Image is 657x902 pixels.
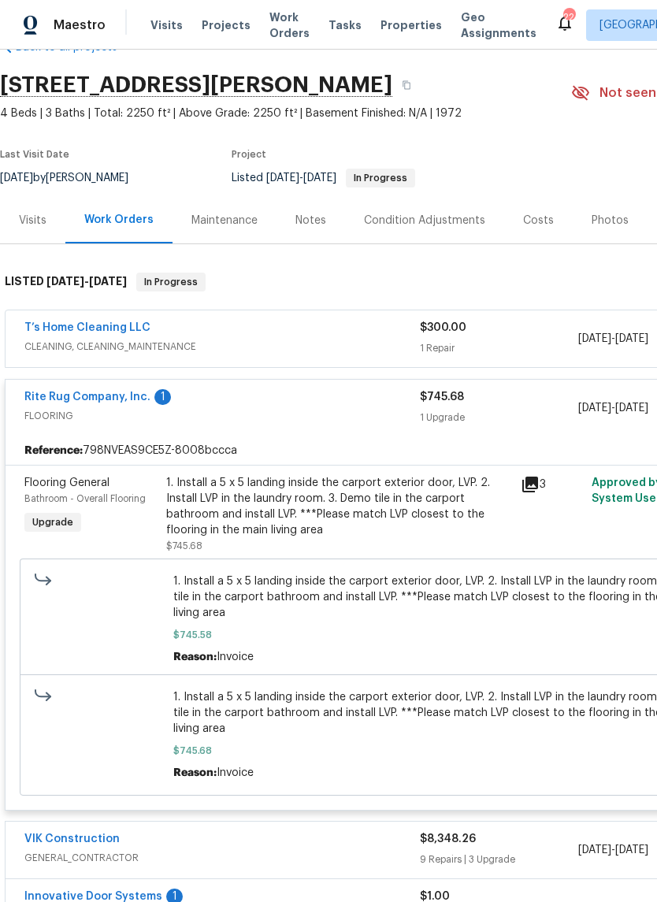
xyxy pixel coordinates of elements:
span: Properties [380,17,442,33]
span: [DATE] [615,403,648,414]
span: In Progress [138,274,204,290]
div: Visits [19,213,46,228]
span: CLEANING, CLEANING_MAINTENANCE [24,339,420,354]
div: 1 Repair [420,340,578,356]
div: 3 [521,475,582,494]
span: Invoice [217,767,254,778]
h6: LISTED [5,273,127,291]
a: Innovative Door Systems [24,891,162,902]
span: [DATE] [578,333,611,344]
span: - [46,276,127,287]
span: Geo Assignments [461,9,536,41]
span: Listed [232,173,415,184]
div: Maintenance [191,213,258,228]
span: [DATE] [615,333,648,344]
span: Work Orders [269,9,310,41]
div: Work Orders [84,212,154,228]
span: Upgrade [26,514,80,530]
span: Reason: [173,767,217,778]
span: Project [232,150,266,159]
span: $300.00 [420,322,466,333]
div: Condition Adjustments [364,213,485,228]
a: VIK Construction [24,833,120,844]
span: Maestro [54,17,106,33]
span: - [578,842,648,858]
span: Flooring General [24,477,109,488]
span: - [578,400,648,416]
span: - [578,331,648,347]
span: [DATE] [303,173,336,184]
span: [DATE] [89,276,127,287]
span: FLOORING [24,408,420,424]
div: 22 [563,9,574,25]
div: Notes [295,213,326,228]
span: GENERAL_CONTRACTOR [24,850,420,866]
span: Visits [150,17,183,33]
div: 1. Install a 5 x 5 landing inside the carport exterior door, LVP. 2. Install LVP in the laundry r... [166,475,511,538]
span: [DATE] [578,403,611,414]
span: - [266,173,336,184]
span: Invoice [217,651,254,663]
span: Reason: [173,651,217,663]
span: $1.00 [420,891,450,902]
div: 1 [154,389,171,405]
span: $8,348.26 [420,833,476,844]
b: Reference: [24,443,83,458]
span: Bathroom - Overall Flooring [24,494,146,503]
a: Rite Rug Company, Inc. [24,392,150,403]
div: Costs [523,213,554,228]
span: [DATE] [578,844,611,856]
div: Photos [592,213,629,228]
div: 1 Upgrade [420,410,578,425]
span: Projects [202,17,251,33]
span: $745.68 [420,392,464,403]
span: Tasks [328,20,362,31]
span: $745.68 [166,541,202,551]
span: [DATE] [46,276,84,287]
span: In Progress [347,173,414,183]
a: T’s Home Cleaning LLC [24,322,150,333]
span: [DATE] [266,173,299,184]
button: Copy Address [392,71,421,99]
span: [DATE] [615,844,648,856]
div: 9 Repairs | 3 Upgrade [420,852,578,867]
